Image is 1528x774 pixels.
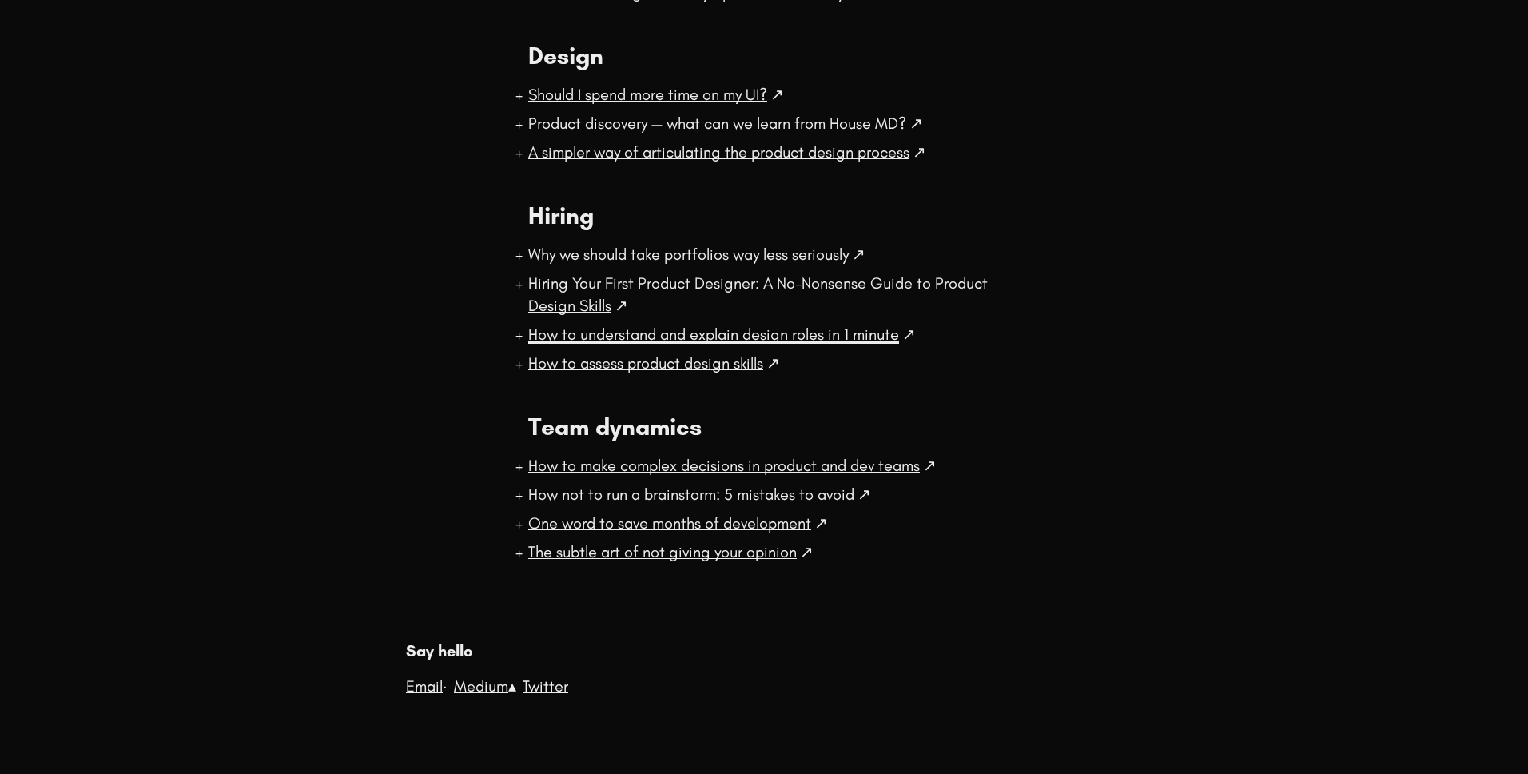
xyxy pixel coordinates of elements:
a: Hiring Your First Product Designer: A No-Nonsense Guide to Product Design Skills [528,273,988,315]
span: ↗ [800,542,814,561]
a: How not to run a brainstorm: 5 mistakes to avoid [528,485,854,504]
span: ↗ [852,245,865,264]
a: Medium [454,676,508,696]
span: ↗ [923,456,937,475]
a: Why we should take portfolios way less seriously [528,245,849,264]
div: · ▴ [406,640,1122,736]
a: How to make complex decisions in product and dev teams [528,456,920,475]
span: ↗ [858,485,871,504]
span: ↗ [902,325,916,344]
a: How to understand and explain design roles in 1 minute [528,325,899,344]
h3: Design [528,42,999,70]
a: One word to save months of development [528,513,811,533]
span: ↗ [814,513,828,533]
a: Email [406,676,443,696]
a: A simpler way of articulating the product design process [528,142,909,162]
a: Product discovery — what can we learn from House MD? [528,114,906,133]
span: ↗ [766,353,780,373]
span: ↗ [913,142,926,162]
a: Twitter [523,676,568,696]
span: ↗ [615,296,628,315]
span: ↗ [770,85,784,104]
h3: Team dynamics [528,413,999,441]
a: Should I spend more time on my UI? [528,85,767,104]
a: The subtle art of not giving your opinion [528,542,797,561]
h3: Hiring [528,201,999,230]
h3: Say hello [406,640,1122,662]
a: How to assess product design skills [528,353,763,373]
span: ↗ [909,114,923,133]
